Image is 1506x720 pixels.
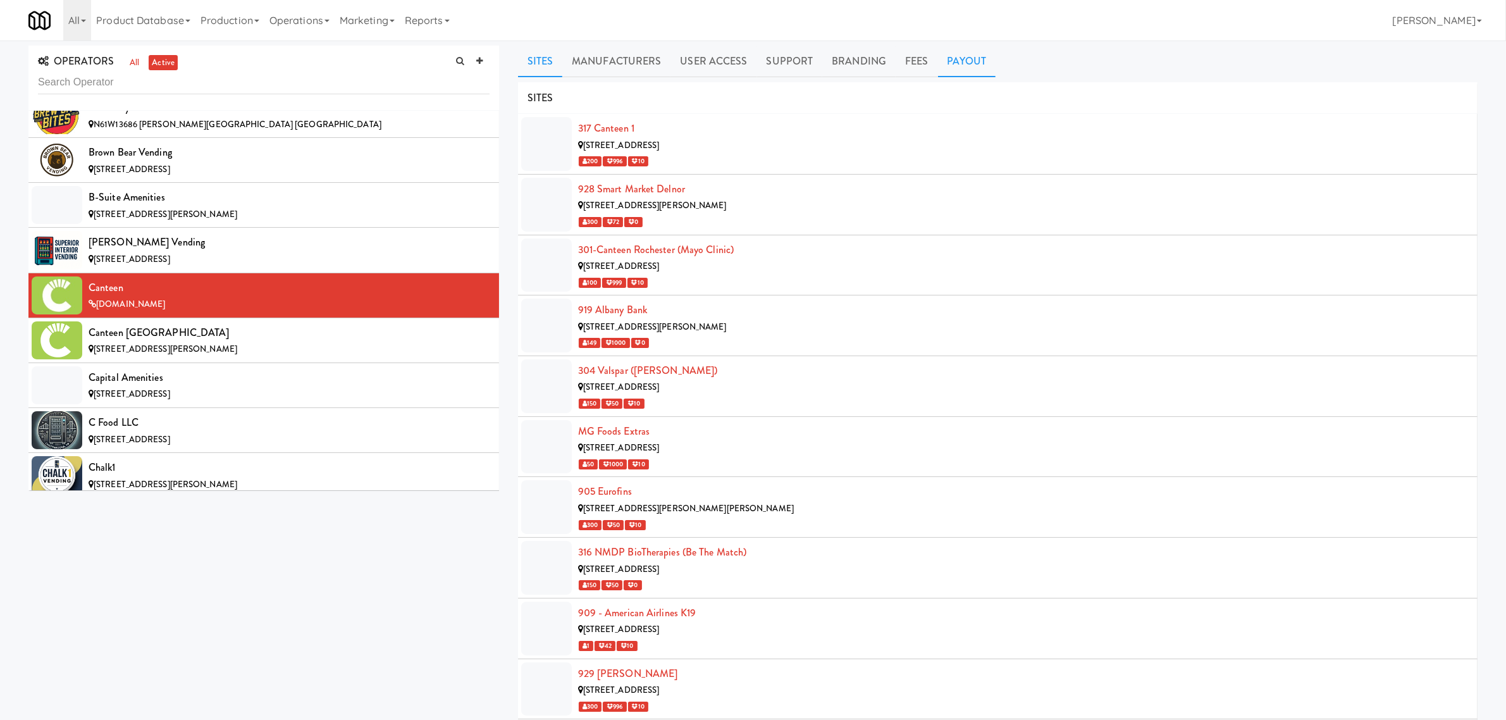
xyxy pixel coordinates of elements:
[89,413,490,432] div: C Food LLC
[578,605,696,620] a: 909 - American Airlines K19
[579,459,598,469] span: 50
[938,46,996,77] a: Payout
[579,156,602,166] span: 200
[583,563,660,575] span: [STREET_ADDRESS]
[94,388,170,400] span: [STREET_ADDRESS]
[896,46,937,77] a: Fees
[28,93,499,138] li: Brew City BitesN61W13686 [PERSON_NAME][GEOGRAPHIC_DATA] [GEOGRAPHIC_DATA]
[583,684,660,696] span: [STREET_ADDRESS]
[578,666,678,681] a: 929 [PERSON_NAME]
[757,46,823,77] a: Support
[28,9,51,32] img: Micromart
[28,273,499,318] li: Canteen[DOMAIN_NAME]
[579,702,602,712] span: 300
[94,118,381,130] span: N61W13686 [PERSON_NAME][GEOGRAPHIC_DATA] [GEOGRAPHIC_DATA]
[518,46,563,77] a: Sites
[579,217,602,227] span: 300
[578,182,685,196] a: 928 Smart Market Delnor
[28,408,499,453] li: C Food LLC[STREET_ADDRESS]
[578,363,718,378] a: 304 Valspar ([PERSON_NAME])
[38,54,114,68] span: OPERATORS
[89,458,490,477] div: Chalk1
[28,138,499,183] li: Brown Bear Vending[STREET_ADDRESS]
[89,233,490,252] div: [PERSON_NAME] Vending
[94,343,237,355] span: [STREET_ADDRESS][PERSON_NAME]
[628,702,648,712] span: 10
[528,90,553,105] span: SITES
[89,143,490,162] div: Brown Bear Vending
[127,55,142,71] a: all
[578,545,747,559] a: 316 NMDP BioTherapies (Be the match)
[602,278,626,288] span: 999
[578,242,734,257] a: 301-Canteen Rochester (Mayo Clinic)
[583,502,794,514] span: [STREET_ADDRESS][PERSON_NAME][PERSON_NAME]
[603,520,624,530] span: 50
[624,399,644,409] span: 10
[578,424,650,438] a: MG Foods Extras
[603,702,626,712] span: 996
[627,278,648,288] span: 10
[631,338,649,348] span: 0
[578,121,634,135] a: 317 Canteen 1
[28,228,499,273] li: [PERSON_NAME] Vending[STREET_ADDRESS]
[602,580,622,590] span: 50
[583,381,660,393] span: [STREET_ADDRESS]
[149,55,178,71] a: active
[624,580,641,590] span: 0
[583,139,660,151] span: [STREET_ADDRESS]
[602,338,630,348] span: 1000
[579,520,602,530] span: 300
[579,580,600,590] span: 150
[822,46,896,77] a: Branding
[625,520,645,530] span: 10
[628,156,648,166] span: 10
[583,623,660,635] span: [STREET_ADDRESS]
[89,323,490,342] div: Canteen [GEOGRAPHIC_DATA]
[562,46,670,77] a: Manufacturers
[96,298,165,310] span: [DOMAIN_NAME]
[583,442,660,454] span: [STREET_ADDRESS]
[583,321,727,333] span: [STREET_ADDRESS][PERSON_NAME]
[94,253,170,265] span: [STREET_ADDRESS]
[94,478,237,490] span: [STREET_ADDRESS][PERSON_NAME]
[670,46,756,77] a: User Access
[94,433,170,445] span: [STREET_ADDRESS]
[624,217,642,227] span: 0
[38,71,490,94] input: Search Operator
[89,278,490,297] div: Canteen
[617,641,637,651] span: 10
[89,368,490,387] div: Capital Amenities
[583,199,727,211] span: [STREET_ADDRESS][PERSON_NAME]
[583,260,660,272] span: [STREET_ADDRESS]
[94,208,237,220] span: [STREET_ADDRESS][PERSON_NAME]
[603,156,626,166] span: 996
[579,278,601,288] span: 100
[579,641,593,651] span: 1
[579,338,600,348] span: 149
[28,453,499,498] li: Chalk1[STREET_ADDRESS][PERSON_NAME]
[602,399,622,409] span: 50
[28,183,499,228] li: B-Suite Amenities[STREET_ADDRESS][PERSON_NAME]
[94,163,170,175] span: [STREET_ADDRESS]
[89,188,490,207] div: B-Suite Amenities
[28,363,499,408] li: Capital Amenities[STREET_ADDRESS]
[603,217,623,227] span: 72
[578,484,632,499] a: 905 Eurofins
[579,399,600,409] span: 150
[628,459,648,469] span: 10
[599,459,627,469] span: 1000
[595,641,615,651] span: 42
[578,302,648,317] a: 919 Albany Bank
[28,318,499,363] li: Canteen [GEOGRAPHIC_DATA][STREET_ADDRESS][PERSON_NAME]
